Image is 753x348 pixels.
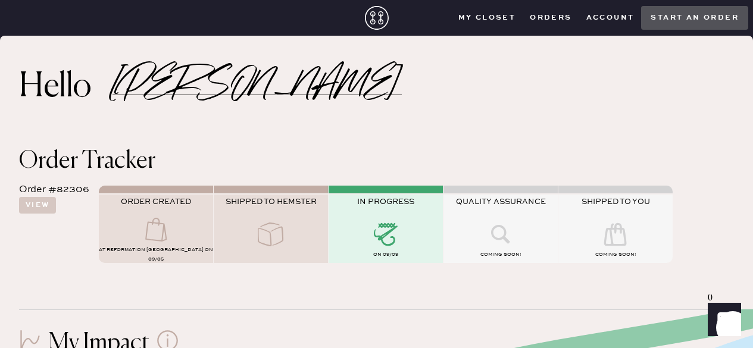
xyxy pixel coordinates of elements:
span: COMING SOON! [480,252,521,258]
span: Order Tracker [19,149,155,173]
button: My Closet [451,9,523,27]
button: View [19,197,56,214]
span: AT Reformation [GEOGRAPHIC_DATA] on 09/05 [99,247,213,262]
button: Account [579,9,642,27]
span: IN PROGRESS [357,197,414,206]
span: QUALITY ASSURANCE [456,197,546,206]
iframe: Front Chat [696,294,748,346]
div: Order #82306 [19,183,89,197]
button: Start an order [641,6,748,30]
span: on 09/09 [373,252,398,258]
span: COMING SOON! [595,252,636,258]
span: ORDER CREATED [121,197,191,206]
h2: Hello [19,73,113,102]
span: SHIPPED TO HEMSTER [226,197,317,206]
h2: [PERSON_NAME] [113,80,402,95]
button: Orders [523,9,579,27]
span: SHIPPED TO YOU [582,197,650,206]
